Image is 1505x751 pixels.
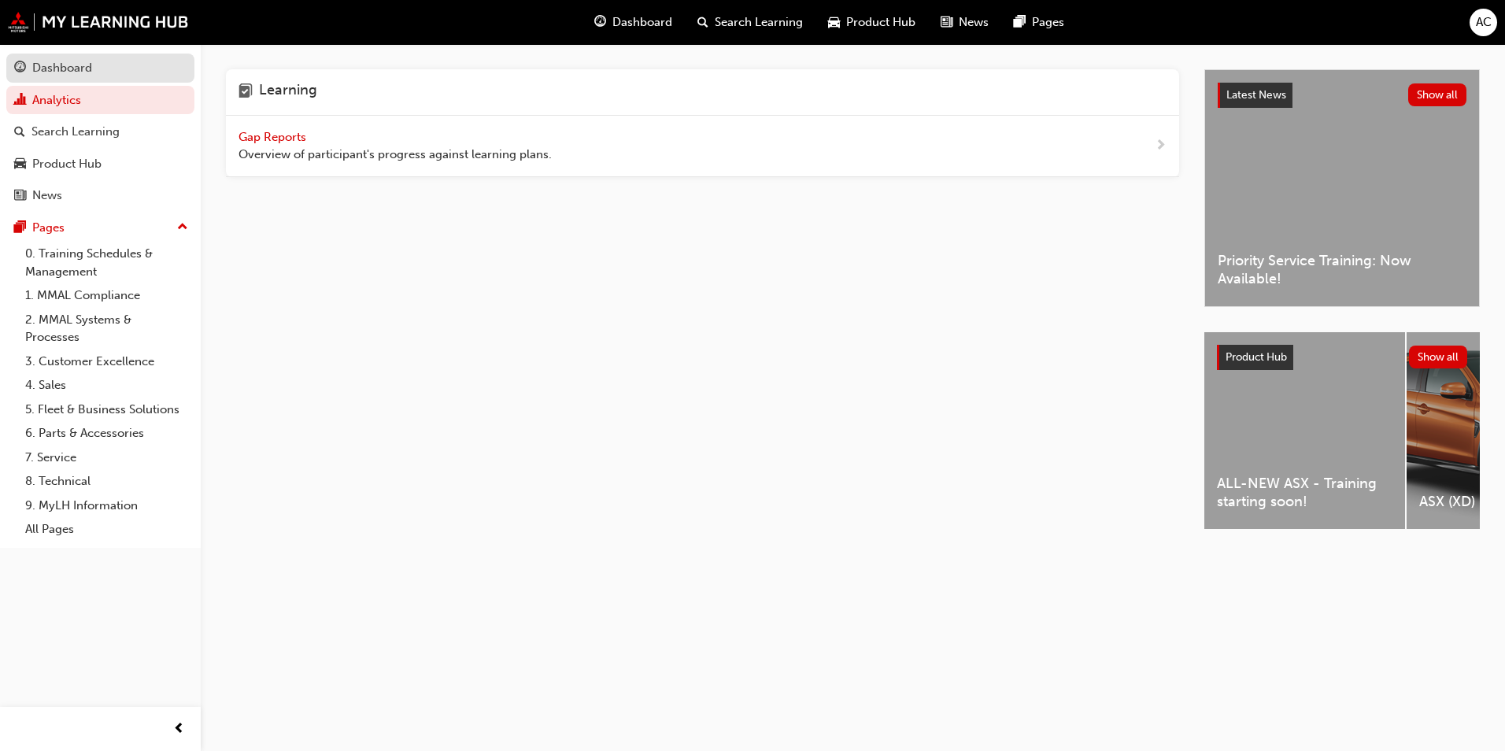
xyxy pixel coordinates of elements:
a: Product Hub [6,150,194,179]
span: Dashboard [612,13,672,31]
div: Product Hub [32,155,102,173]
button: Pages [6,213,194,242]
a: 8. Technical [19,469,194,494]
a: 5. Fleet & Business Solutions [19,398,194,422]
span: prev-icon [173,720,185,739]
span: Pages [1032,13,1064,31]
span: News [959,13,989,31]
a: Dashboard [6,54,194,83]
span: Latest News [1226,88,1286,102]
a: All Pages [19,517,194,542]
span: Priority Service Training: Now Available! [1218,252,1466,287]
span: Search Learning [715,13,803,31]
span: car-icon [828,13,840,32]
a: Product HubShow all [1217,345,1467,370]
span: news-icon [941,13,952,32]
a: 2. MMAL Systems & Processes [19,308,194,350]
span: pages-icon [14,221,26,235]
a: pages-iconPages [1001,6,1077,39]
a: search-iconSearch Learning [685,6,815,39]
div: Dashboard [32,59,92,77]
span: search-icon [14,125,25,139]
a: 9. MyLH Information [19,494,194,518]
a: Latest NewsShow allPriority Service Training: Now Available! [1204,69,1480,307]
a: Search Learning [6,117,194,146]
img: mmal [8,12,189,32]
a: 3. Customer Excellence [19,350,194,374]
a: guage-iconDashboard [582,6,685,39]
button: DashboardAnalyticsSearch LearningProduct HubNews [6,50,194,213]
span: search-icon [697,13,708,32]
a: Latest NewsShow all [1218,83,1466,108]
span: guage-icon [14,61,26,76]
h4: Learning [259,82,317,102]
span: car-icon [14,157,26,172]
span: AC [1476,13,1492,31]
button: AC [1470,9,1497,36]
div: Pages [32,219,65,237]
span: Gap Reports [239,130,309,144]
span: Overview of participant's progress against learning plans. [239,146,552,164]
span: news-icon [14,189,26,203]
a: Gap Reports Overview of participant's progress against learning plans.next-icon [226,116,1179,177]
a: 7. Service [19,446,194,470]
span: chart-icon [14,94,26,108]
div: Search Learning [31,123,120,141]
button: Show all [1408,83,1467,106]
span: Product Hub [846,13,915,31]
a: 0. Training Schedules & Management [19,242,194,283]
a: ALL-NEW ASX - Training starting soon! [1204,332,1405,529]
div: News [32,187,62,205]
a: 6. Parts & Accessories [19,421,194,446]
span: next-icon [1155,136,1167,156]
span: Product Hub [1226,350,1287,364]
a: news-iconNews [928,6,1001,39]
a: 1. MMAL Compliance [19,283,194,308]
a: News [6,181,194,210]
span: guage-icon [594,13,606,32]
a: Analytics [6,86,194,115]
span: learning-icon [239,82,253,102]
span: ALL-NEW ASX - Training starting soon! [1217,475,1392,510]
a: 4. Sales [19,373,194,398]
button: Show all [1409,346,1468,368]
a: car-iconProduct Hub [815,6,928,39]
span: up-icon [177,217,188,238]
span: pages-icon [1014,13,1026,32]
